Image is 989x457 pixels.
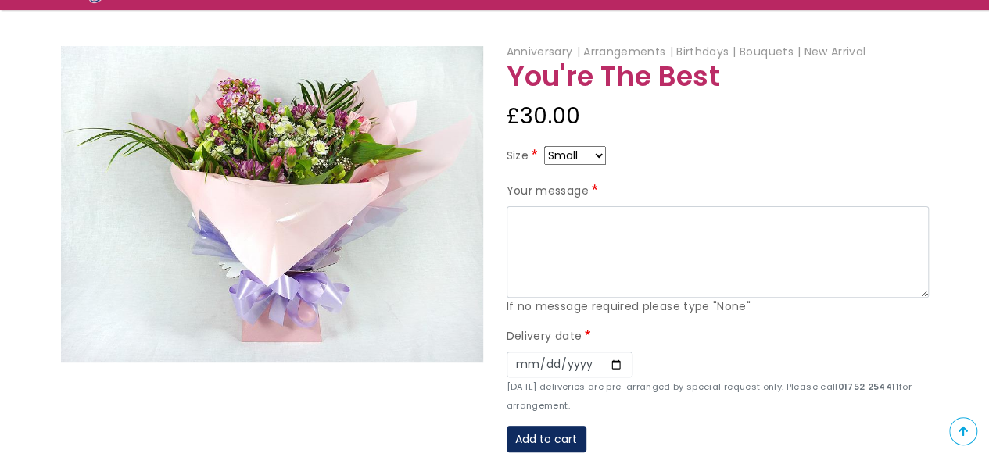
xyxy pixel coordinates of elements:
div: £30.00 [507,98,929,135]
span: New Arrival [804,44,865,59]
span: Bouquets [740,44,801,59]
button: Add to cart [507,426,586,452]
h1: You're The Best [507,62,929,92]
div: If no message required please type "None" [507,298,929,316]
span: Birthdays [676,44,736,59]
label: Delivery date [507,327,594,346]
span: Anniversary [507,44,580,59]
strong: 01752 254411 [837,380,898,393]
img: You're The Best [61,46,483,362]
label: Size [507,147,541,166]
label: Your message [507,182,601,201]
small: [DATE] deliveries are pre-arranged by special request only. Please call for arrangement. [507,380,912,412]
span: Arrangements [583,44,673,59]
